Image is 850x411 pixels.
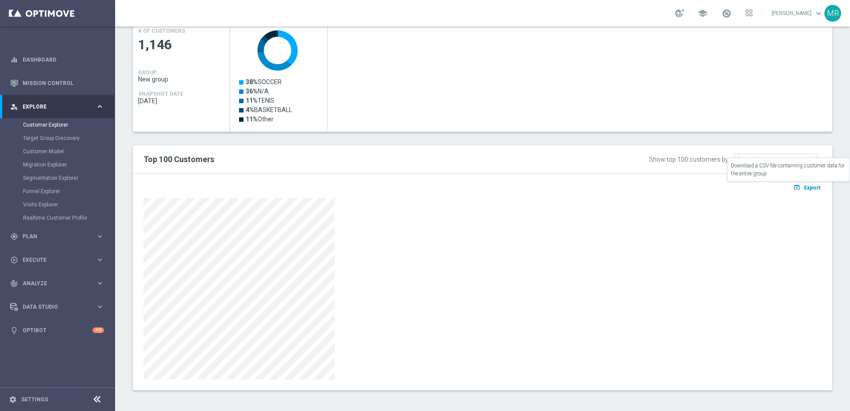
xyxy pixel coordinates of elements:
[246,88,269,95] text: N/A
[793,184,803,191] i: open_in_browser
[792,182,822,193] button: open_in_browser Export
[10,80,104,87] button: Mission Control
[824,5,841,22] div: MR
[96,102,104,111] i: keyboard_arrow_right
[23,318,93,342] a: Optibot
[138,91,183,97] h4: SNAPSHOT DATE
[230,23,328,132] div: Press SPACE to select this row.
[23,257,96,263] span: Execute
[10,103,104,110] button: person_search Explore keyboard_arrow_right
[10,233,18,240] i: gps_fixed
[23,304,96,310] span: Data Studio
[93,327,104,333] div: +10
[23,118,114,132] div: Customer Explorer
[10,256,18,264] i: play_circle_outline
[23,48,104,71] a: Dashboard
[23,148,92,155] a: Customer Model
[138,70,157,76] h4: GROUP
[10,303,104,310] button: Data Studio keyboard_arrow_right
[133,23,230,132] div: Press SPACE to select this row.
[10,103,96,111] div: Explore
[138,28,185,34] h4: # OF CUSTOMERS
[23,158,114,171] div: Migration Explorer
[10,103,18,111] i: person_search
[138,76,225,83] span: New group
[246,97,274,104] text: TENIS
[23,145,114,158] div: Customer Model
[10,303,96,311] div: Data Studio
[10,56,18,64] i: equalizer
[23,174,92,182] a: Segmentation Explorer
[649,156,728,163] div: Show top 100 customers by
[10,280,104,287] button: track_changes Analyze keyboard_arrow_right
[10,256,96,264] div: Execute
[246,78,258,85] tspan: 38%
[96,279,104,287] i: keyboard_arrow_right
[21,397,48,402] a: Settings
[138,97,225,105] span: 2025-10-13
[10,279,18,287] i: track_changes
[138,36,225,54] span: 1,146
[698,8,707,18] span: school
[23,198,114,211] div: Visits Explorer
[23,161,92,168] a: Migration Explorer
[10,233,104,240] button: gps_fixed Plan keyboard_arrow_right
[23,135,92,142] a: Target Group Discovery
[23,188,92,195] a: Funnel Explorer
[246,106,254,113] tspan: 4%
[23,234,96,239] span: Plan
[23,121,92,128] a: Customer Explorer
[10,327,104,334] button: lightbulb Optibot +10
[10,318,104,342] div: Optibot
[23,71,104,95] a: Mission Control
[246,88,258,95] tspan: 36%
[10,326,18,334] i: lightbulb
[246,106,292,113] text: BASKETBALL
[10,256,104,264] button: play_circle_outline Execute keyboard_arrow_right
[96,232,104,240] i: keyboard_arrow_right
[9,395,17,403] i: settings
[23,211,114,225] div: Realtime Customer Profile
[814,8,823,18] span: keyboard_arrow_down
[96,256,104,264] i: keyboard_arrow_right
[23,132,114,145] div: Target Group Discovery
[246,116,274,123] text: Other
[23,201,92,208] a: Visits Explorer
[246,78,282,85] text: SOCCER
[10,233,96,240] div: Plan
[10,56,104,63] button: equalizer Dashboard
[246,116,258,123] tspan: 11%
[246,97,258,104] tspan: 11%
[143,154,533,165] h2: Top 100 Customers
[23,214,92,221] a: Realtime Customer Profile
[96,302,104,311] i: keyboard_arrow_right
[771,7,824,20] a: [PERSON_NAME]keyboard_arrow_down
[10,279,96,287] div: Analyze
[23,185,114,198] div: Funnel Explorer
[23,171,114,185] div: Segmentation Explorer
[10,48,104,71] div: Dashboard
[23,104,96,109] span: Explore
[10,71,104,95] div: Mission Control
[23,281,96,286] span: Analyze
[804,185,820,191] span: Export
